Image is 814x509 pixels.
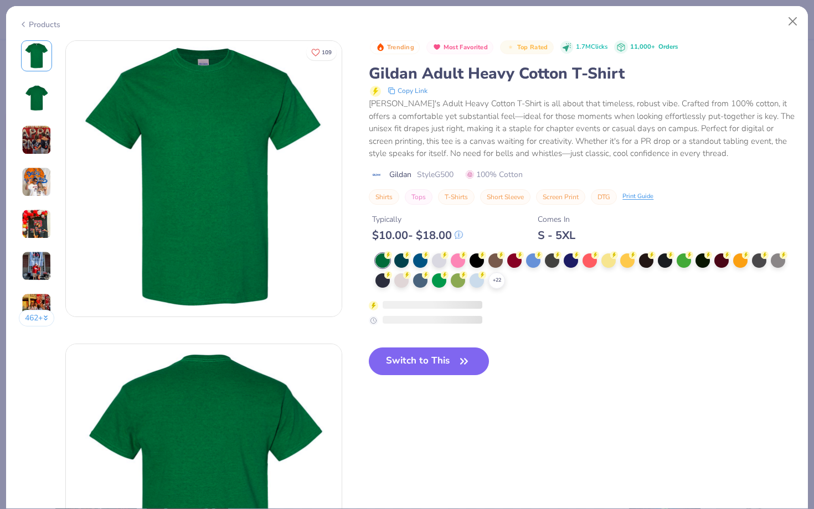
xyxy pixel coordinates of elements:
[66,41,342,316] img: Front
[517,44,548,50] span: Top Rated
[370,40,420,55] button: Badge Button
[372,214,463,225] div: Typically
[369,347,489,375] button: Switch to This
[426,40,493,55] button: Badge Button
[369,189,399,205] button: Shirts
[506,43,515,51] img: Top Rated sort
[432,43,441,51] img: Most Favorited sort
[384,84,431,97] button: copy to clipboard
[500,40,553,55] button: Badge Button
[417,169,454,180] span: Style G500
[466,169,523,180] span: 100% Cotton
[22,293,51,323] img: User generated content
[23,43,50,69] img: Front
[658,43,678,51] span: Orders
[480,189,530,205] button: Short Sleeve
[19,19,60,30] div: Products
[23,85,50,111] img: Back
[306,44,337,60] button: Like
[19,310,55,326] button: 462+
[22,209,51,239] img: User generated content
[538,214,575,225] div: Comes In
[444,44,488,50] span: Most Favorited
[591,189,617,205] button: DTG
[376,43,385,51] img: Trending sort
[372,228,463,242] div: $ 10.00 - $ 18.00
[493,277,501,284] span: + 22
[438,189,475,205] button: T-Shirts
[405,189,432,205] button: Tops
[322,50,332,55] span: 109
[622,192,653,201] div: Print Guide
[22,251,51,281] img: User generated content
[389,169,411,180] span: Gildan
[369,170,384,179] img: brand logo
[22,167,51,197] img: User generated content
[369,97,795,160] div: [PERSON_NAME]'s Adult Heavy Cotton T-Shirt is all about that timeless, robust vibe. Crafted from ...
[538,228,575,242] div: S - 5XL
[387,44,414,50] span: Trending
[576,43,607,52] span: 1.7M Clicks
[630,43,678,52] div: 11,000+
[369,63,795,84] div: Gildan Adult Heavy Cotton T-Shirt
[536,189,585,205] button: Screen Print
[782,11,803,32] button: Close
[22,125,51,155] img: User generated content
